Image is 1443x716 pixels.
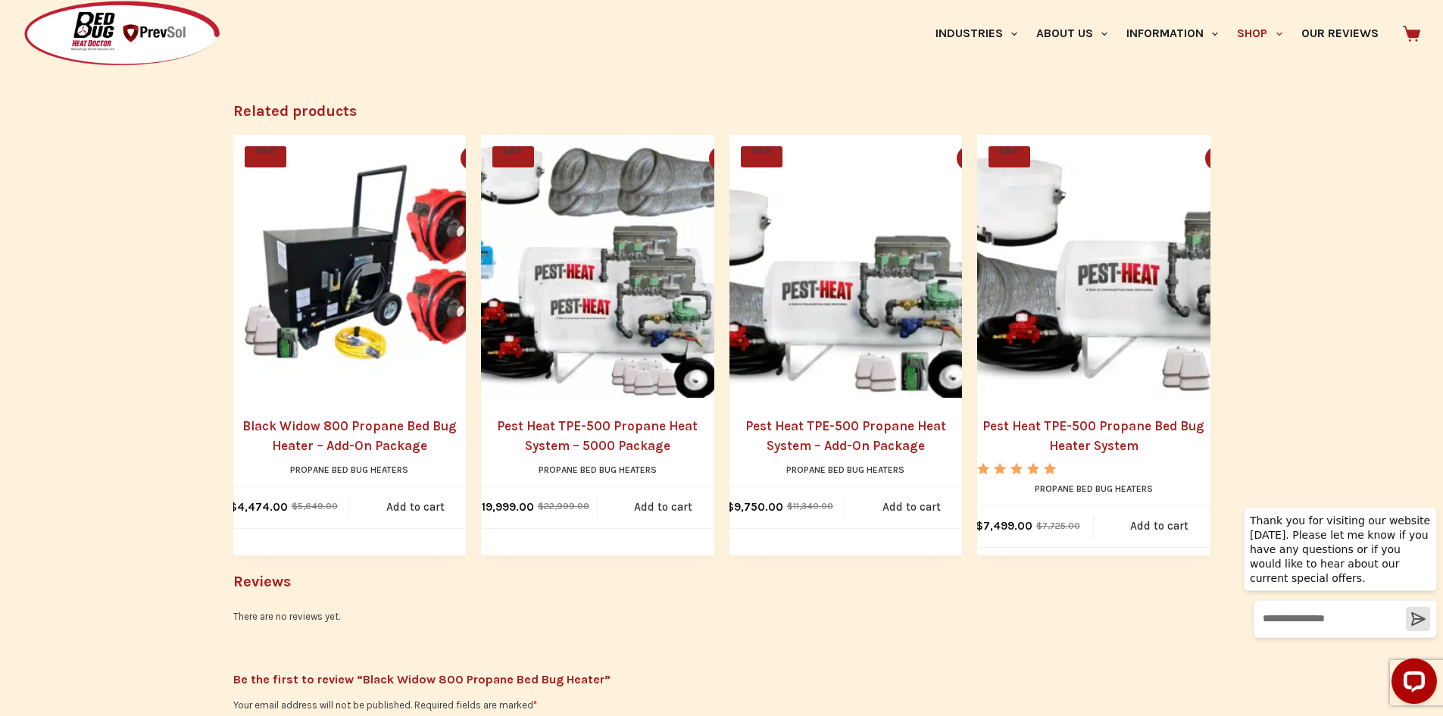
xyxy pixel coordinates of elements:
[233,699,412,711] span: Your email address will not be published.
[1205,146,1229,170] button: Quick view toggle
[598,486,729,528] a: Add to cart: “Pest Heat TPE-500 Propane Heat System - 5000 Package”
[349,486,481,528] a: Add to cart: “Black Widow 800 Propane Bed Bug Heater - Add-On Package”
[977,417,1210,455] a: Pest Heat TPE-500 Propane Bed Bug Heater System
[292,501,338,511] bdi: 5,649.00
[976,519,1032,533] bdi: 7,499.00
[233,100,1210,123] h2: Related products
[474,500,534,514] bdi: 19,999.00
[1036,521,1080,531] bdi: 7,725.00
[1232,493,1443,716] iframe: LiveChat chat widget
[233,571,1210,593] h2: Reviews
[787,501,833,511] bdi: 11,340.00
[492,146,534,167] span: SALE
[741,146,782,167] span: SALE
[957,146,981,170] button: Quick view toggle
[538,501,544,511] span: $
[976,519,983,533] span: $
[729,135,993,399] a: Pest Heat TPE-500 Propane Heat System - Add-On Package
[230,500,237,514] span: $
[726,500,734,514] span: $
[977,135,1241,399] a: Pest Heat TPE-500 Propane Bed Bug Heater System
[481,417,714,455] a: Pest Heat TPE-500 Propane Heat System – 5000 Package
[786,464,904,475] a: Propane Bed Bug Heaters
[539,464,657,475] a: Propane Bed Bug Heaters
[230,500,288,514] bdi: 4,474.00
[233,417,467,455] a: Black Widow 800 Propane Bed Bug Heater – Add-On Package
[233,135,497,399] a: Black Widow 800 Propane Bed Bug Heater - Add-On Package
[1036,521,1042,531] span: $
[292,501,298,511] span: $
[538,501,589,511] bdi: 22,999.00
[414,699,537,711] span: Required fields are marked
[989,146,1030,167] span: SALE
[729,417,963,455] a: Pest Heat TPE-500 Propane Heat System – Add-On Package
[977,463,1058,509] span: Rated out of 5
[233,670,1210,689] span: Be the first to review “Black Widow 800 Propane Bed Bug Heater”
[845,486,977,528] a: Add to cart: “Pest Heat TPE-500 Propane Heat System - Add-On Package”
[709,146,733,170] button: Quick view toggle
[233,608,1210,624] p: There are no reviews yet.
[1035,483,1153,494] a: Propane Bed Bug Heaters
[787,501,793,511] span: $
[1094,505,1226,547] a: Add to cart: “Pest Heat TPE-500 Propane Bed Bug Heater System”
[481,135,745,399] a: Pest Heat TPE-500 Propane Heat System - 5000 Package
[245,146,286,167] span: SALE
[726,500,783,514] bdi: 9,750.00
[461,146,485,170] button: Quick view toggle
[977,463,1058,474] div: Rated 5.00 out of 5
[290,464,408,475] a: Propane Bed Bug Heaters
